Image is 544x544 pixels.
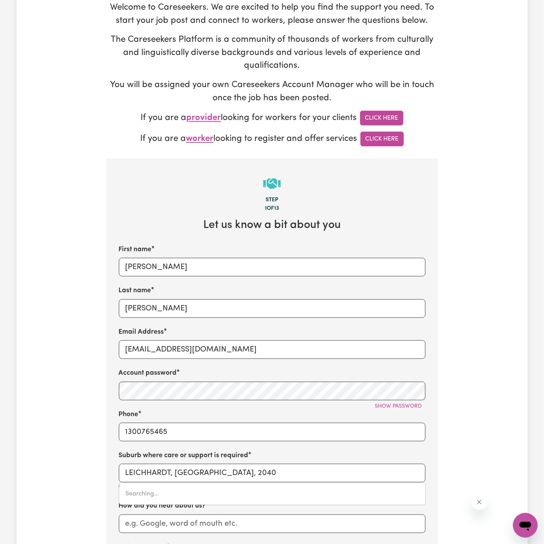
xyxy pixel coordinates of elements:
label: Phone [119,410,139,420]
input: e.g. Rigg [119,299,426,318]
input: e.g. diana.rigg@yahoo.com.au [119,340,426,359]
div: Step [119,196,426,204]
label: First name [119,245,152,255]
p: The Careseekers Platform is a community of thousands of workers from culturally and linguisticall... [106,33,438,72]
input: e.g. Diana [119,258,426,276]
label: Account password [119,368,177,378]
button: Show password [372,400,426,412]
a: Click Here [360,111,403,125]
span: worker [186,135,214,144]
a: Click Here [360,132,404,146]
p: If you are a looking for workers for your clients [106,111,438,125]
h2: Let us know a bit about you [119,219,426,232]
span: Need any help? [5,5,47,12]
iframe: Button to launch messaging window [513,513,538,538]
span: provider [187,114,221,123]
p: You will be assigned your own Careseekers Account Manager who will be in touch once the job has b... [106,79,438,105]
label: How did you hear about us? [119,501,206,511]
p: If you are a looking to register and offer services [106,132,438,146]
iframe: Close message [472,494,487,510]
label: Suburb where care or support is required [119,451,249,461]
label: Last name [119,286,151,296]
label: Email Address [119,327,164,337]
span: Show password [375,403,422,409]
input: e.g. North Bondi, New South Wales [119,464,426,482]
input: e.g. Google, word of mouth etc. [119,515,426,533]
p: Welcome to Careseekers. We are excited to help you find the support you need. To start your job p... [106,1,438,27]
input: e.g. 0412 345 678 [119,423,426,441]
div: 1 of 13 [119,204,426,213]
div: menu-options [119,483,426,505]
